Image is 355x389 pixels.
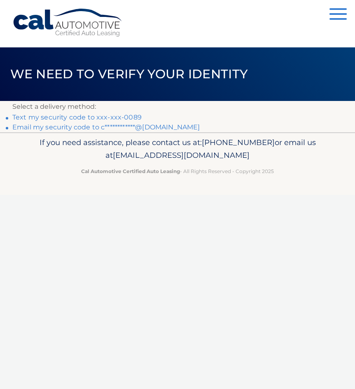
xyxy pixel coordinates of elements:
strong: Cal Automotive Certified Auto Leasing [81,168,180,174]
p: - All Rights Reserved - Copyright 2025 [12,167,343,176]
a: Text my security code to xxx-xxx-0089 [12,113,142,121]
button: Menu [329,8,347,22]
span: We need to verify your identity [10,66,248,82]
span: [PHONE_NUMBER] [202,138,275,147]
span: [EMAIL_ADDRESS][DOMAIN_NAME] [113,150,250,160]
a: Cal Automotive [12,8,124,37]
p: Select a delivery method: [12,101,343,112]
p: If you need assistance, please contact us at: or email us at [12,136,343,162]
